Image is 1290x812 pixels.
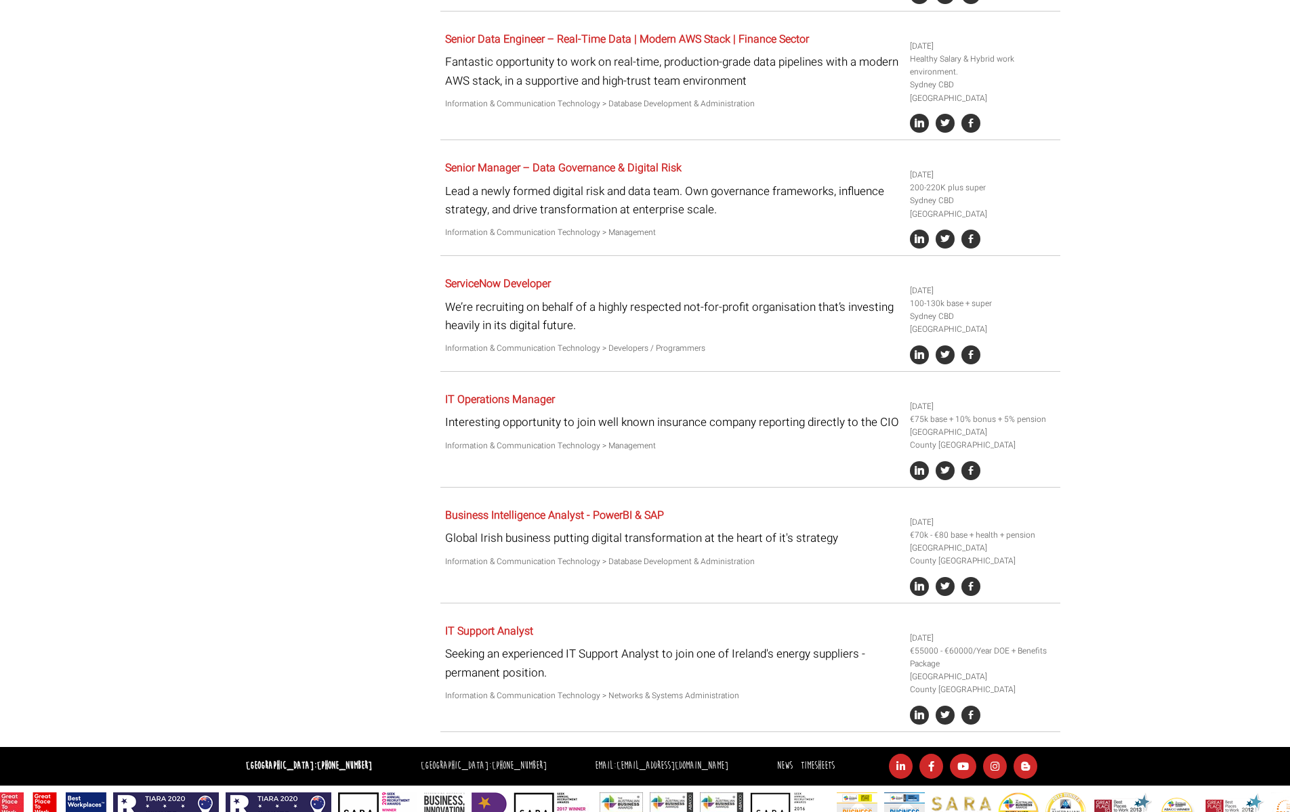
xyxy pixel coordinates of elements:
[317,759,372,772] a: [PHONE_NUMBER]
[910,194,1055,220] li: Sydney CBD [GEOGRAPHIC_DATA]
[445,440,900,452] p: Information & Communication Technology > Management
[910,529,1055,542] li: €70k - €80 base + health + pension
[445,555,900,568] p: Information & Communication Technology > Database Development & Administration
[445,276,551,292] a: ServiceNow Developer
[445,182,900,219] p: Lead a newly formed digital risk and data team. Own governance frameworks, influence strategy, an...
[910,670,1055,696] li: [GEOGRAPHIC_DATA] County [GEOGRAPHIC_DATA]
[777,759,793,772] a: News
[910,169,1055,181] li: [DATE]
[910,645,1055,670] li: €55000 - €60000/Year DOE + Benefits Package
[801,759,835,772] a: Timesheets
[910,40,1055,53] li: [DATE]
[910,297,1055,310] li: 100-130k base + super
[445,53,900,89] p: Fantastic opportunity to work on real-time, production-grade data pipelines with a modern AWS sta...
[445,645,900,681] p: Seeking an experienced IT Support Analyst to join one of Ireland's energy suppliers - permanent p...
[445,689,900,702] p: Information & Communication Technology > Networks & Systems Administration
[617,759,728,772] a: [EMAIL_ADDRESS][DOMAIN_NAME]
[910,310,1055,336] li: Sydney CBD [GEOGRAPHIC_DATA]
[246,759,372,772] strong: [GEOGRAPHIC_DATA]:
[445,529,900,547] p: Global Irish business putting digital transformation at the heart of it's strategy
[910,426,1055,452] li: [GEOGRAPHIC_DATA] County [GEOGRAPHIC_DATA]
[445,226,900,239] p: Information & Communication Technology > Management
[445,507,664,523] a: Business Intelligence Analyst - PowerBI & SAP
[591,756,732,776] li: Email:
[910,400,1055,413] li: [DATE]
[910,181,1055,194] li: 200-220K plus super
[445,298,900,335] p: We’re recruiting on behalf of a highly respected not-for-profit organisation that’s investing hea...
[417,756,550,776] li: [GEOGRAPHIC_DATA]:
[445,31,809,47] a: Senior Data Engineer – Real-Time Data | Modern AWS Stack | Finance Sector
[910,79,1055,104] li: Sydney CBD [GEOGRAPHIC_DATA]
[445,160,682,176] a: Senior Manager – Data Governance & Digital Risk
[445,623,533,639] a: IT Support Analyst
[445,342,900,355] p: Information & Communication Technology > Developers / Programmers
[492,759,547,772] a: [PHONE_NUMBER]
[910,53,1055,79] li: Healthy Salary & Hybrid work environment.
[445,413,900,431] p: Interesting opportunity to join well known insurance company reporting directly to the CIO
[910,413,1055,426] li: €75k base + 10% bonus + 5% pension
[445,98,900,110] p: Information & Communication Technology > Database Development & Administration
[910,542,1055,568] li: [GEOGRAPHIC_DATA] County [GEOGRAPHIC_DATA]
[910,632,1055,645] li: [DATE]
[910,284,1055,297] li: [DATE]
[910,516,1055,529] li: [DATE]
[445,391,555,408] a: IT Operations Manager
